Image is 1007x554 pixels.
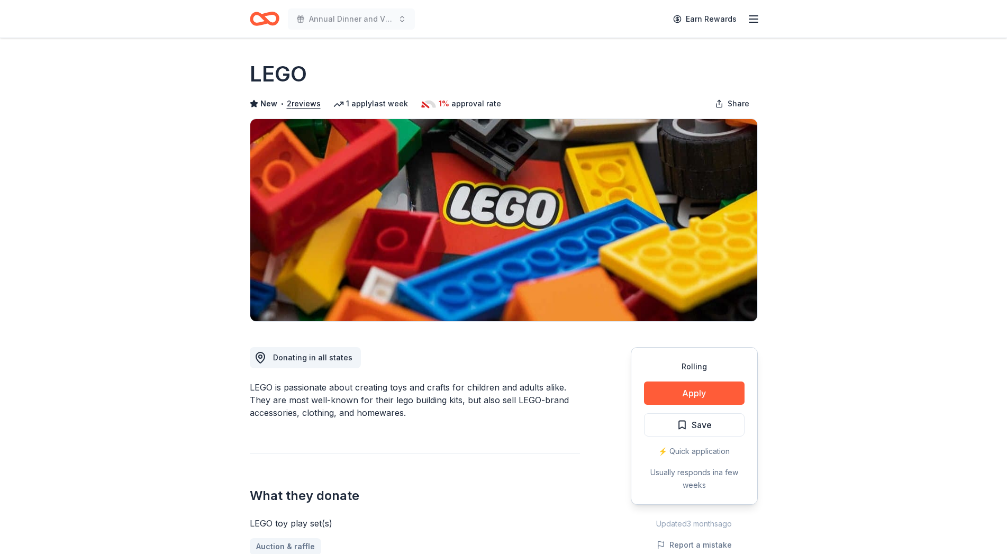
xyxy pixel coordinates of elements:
[250,59,307,89] h1: LEGO
[667,10,743,29] a: Earn Rewards
[250,487,580,504] h2: What they donate
[644,466,745,492] div: Usually responds in a few weeks
[728,97,749,110] span: Share
[644,382,745,405] button: Apply
[287,97,321,110] button: 2reviews
[631,517,758,530] div: Updated 3 months ago
[657,539,732,551] button: Report a mistake
[250,6,279,31] a: Home
[333,97,408,110] div: 1 apply last week
[288,8,415,30] button: Annual Dinner and Virtual Auction Fundraiser
[644,413,745,437] button: Save
[260,97,277,110] span: New
[273,353,352,362] span: Donating in all states
[250,517,580,530] div: LEGO toy play set(s)
[250,119,757,321] img: Image for LEGO
[280,99,284,108] span: •
[451,97,501,110] span: approval rate
[309,13,394,25] span: Annual Dinner and Virtual Auction Fundraiser
[706,93,758,114] button: Share
[644,445,745,458] div: ⚡️ Quick application
[644,360,745,373] div: Rolling
[250,381,580,419] div: LEGO is passionate about creating toys and crafts for children and adults alike. They are most we...
[692,418,712,432] span: Save
[439,97,449,110] span: 1%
